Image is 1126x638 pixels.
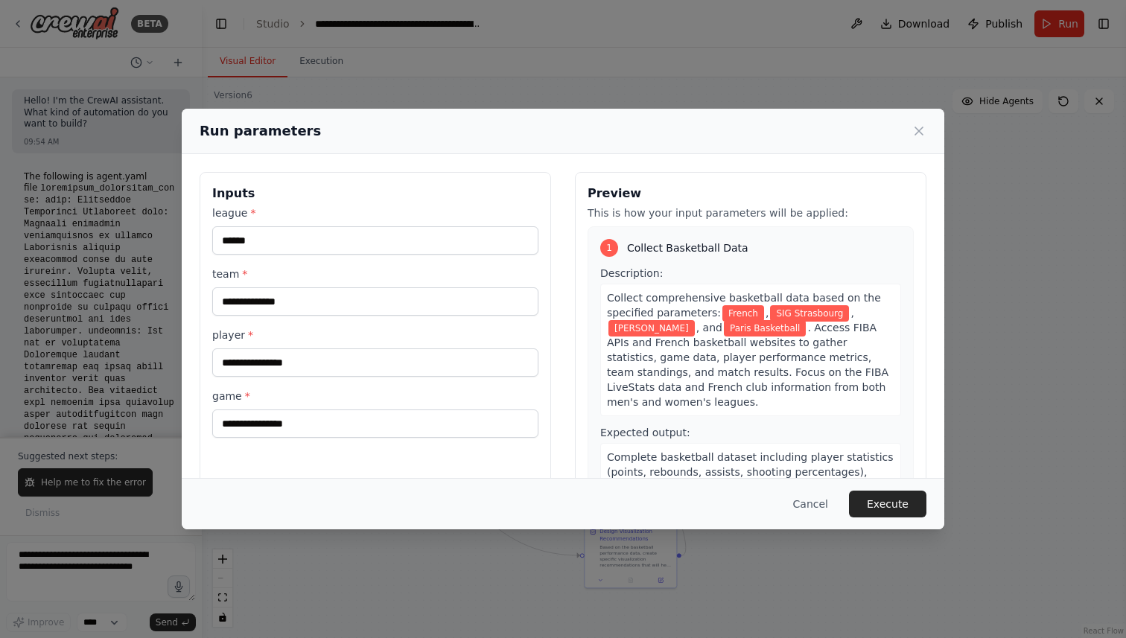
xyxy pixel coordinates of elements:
span: , [850,307,853,319]
span: Variable: game [724,320,806,336]
p: This is how your input parameters will be applied: [588,205,914,220]
span: Variable: player [608,320,695,336]
h2: Run parameters [200,121,321,141]
button: Cancel [781,491,840,517]
span: Collect comprehensive basketball data based on the specified parameters: [607,292,881,319]
h3: Inputs [212,185,538,202]
span: Complete basketball dataset including player statistics (points, rebounds, assists, shooting perc... [607,451,894,523]
span: . Access FIBA APIs and French basketball websites to gather statistics, game data, player perform... [607,322,888,408]
label: game [212,389,538,403]
span: Collect Basketball Data [627,240,748,255]
span: Variable: team [770,305,849,322]
div: 1 [600,239,618,257]
span: , and [696,322,722,334]
button: Execute [849,491,926,517]
label: player [212,328,538,342]
label: league [212,205,538,220]
span: Variable: league [722,305,764,322]
h3: Preview [588,185,914,202]
span: Description: [600,267,663,279]
span: Expected output: [600,427,690,438]
label: team [212,267,538,281]
span: , [766,307,769,319]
